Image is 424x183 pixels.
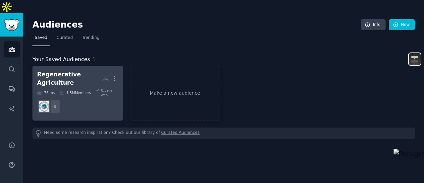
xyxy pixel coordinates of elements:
a: Info [361,19,386,31]
img: Regenerative_Ag [39,101,49,112]
a: Trending [80,33,102,46]
span: Curated [57,35,73,41]
a: Make a new audience [130,66,220,121]
div: Regenerative Agriculture [37,70,102,87]
span: Saved [35,35,47,41]
div: 0.59 % /mo [101,88,118,97]
span: 1 [92,56,96,62]
a: Saved [32,33,50,46]
img: GummySearch logo [4,19,19,31]
h2: Audiences [32,20,361,30]
a: Regenerative Agriculture7Subs1.5MMembers0.59% /mo+6Regenerative_Ag [32,66,123,121]
a: New [389,19,415,31]
span: Trending [82,35,99,41]
span: Your Saved Audiences [32,55,90,64]
div: + 6 [46,100,60,114]
div: 1.5M Members [59,88,91,97]
a: Curated [54,33,75,46]
a: Curated Audiences [161,130,200,137]
div: Need some research inspiration? Check out our library of [32,128,415,139]
div: 7 Sub s [37,88,55,97]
